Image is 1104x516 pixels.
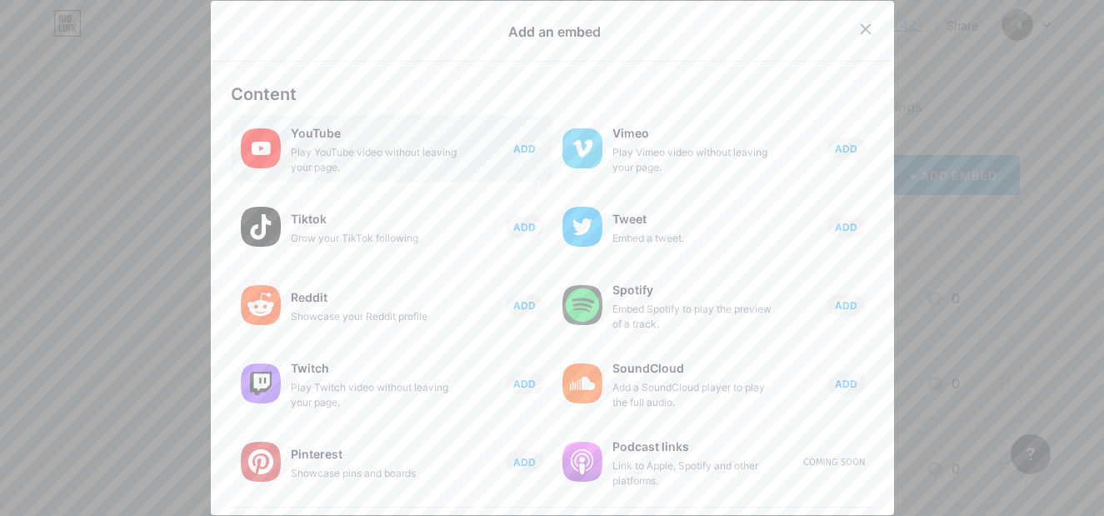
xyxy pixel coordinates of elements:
[803,456,865,468] div: Coming soon
[835,220,857,234] span: ADD
[513,377,536,391] span: ADD
[291,145,457,175] div: Play YouTube video without leaving your page.
[291,380,457,410] div: Play Twitch video without leaving your page.
[513,220,536,234] span: ADD
[241,285,281,325] img: reddit
[827,373,866,394] button: ADD
[506,138,544,159] button: ADD
[612,145,779,175] div: Play Vimeo video without leaving your page.
[612,357,779,380] div: SoundCloud
[231,82,874,107] div: Content
[506,216,544,238] button: ADD
[241,128,281,168] img: youtube
[612,302,779,332] div: Embed Spotify to play the preview of a track.
[513,298,536,313] span: ADD
[508,22,601,42] div: Add an embed
[612,435,779,458] div: Podcast links
[291,357,457,380] div: Twitch
[562,285,602,325] img: spotify
[612,458,779,488] div: Link to Apple, Spotify and other platforms.
[291,443,457,466] div: Pinterest
[835,377,857,391] span: ADD
[291,466,457,481] div: Showcase pins and boards
[291,286,457,309] div: Reddit
[612,208,779,231] div: Tweet
[612,122,779,145] div: Vimeo
[241,363,281,403] img: twitch
[612,231,779,246] div: Embed a tweet.
[835,142,857,156] span: ADD
[291,208,457,231] div: Tiktok
[562,207,602,247] img: twitter
[513,455,536,469] span: ADD
[241,442,281,482] img: pinterest
[827,294,866,316] button: ADD
[291,122,457,145] div: YouTube
[562,363,602,403] img: soundcloud
[562,442,602,482] img: podcastlinks
[506,373,544,394] button: ADD
[506,294,544,316] button: ADD
[506,451,544,473] button: ADD
[835,298,857,313] span: ADD
[513,142,536,156] span: ADD
[241,207,281,247] img: tiktok
[827,216,866,238] button: ADD
[827,138,866,159] button: ADD
[612,380,779,410] div: Add a SoundCloud player to play the full audio.
[612,278,779,302] div: Spotify
[291,231,457,246] div: Grow your TikTok following
[291,309,457,324] div: Showcase your Reddit profile
[562,128,602,168] img: vimeo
